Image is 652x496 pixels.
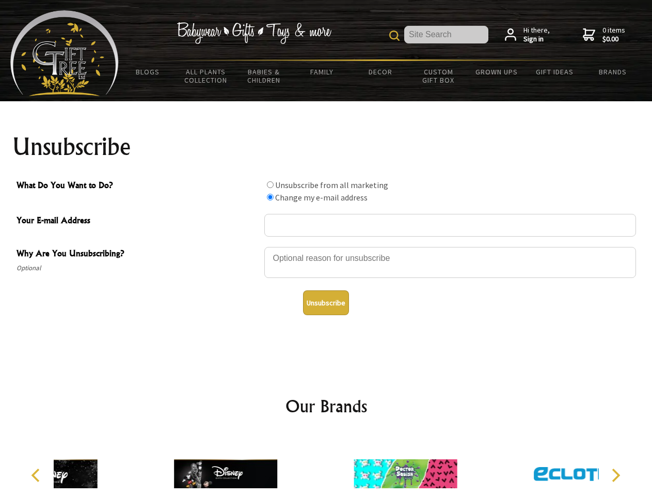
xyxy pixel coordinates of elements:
span: 0 items [602,25,625,44]
a: Hi there,Sign in [505,26,550,44]
img: product search [389,30,400,41]
label: Unsubscribe from all marketing [275,180,388,190]
span: Why Are You Unsubscribing? [17,247,259,262]
strong: $0.00 [602,35,625,44]
label: Change my e-mail address [275,192,368,203]
a: 0 items$0.00 [583,26,625,44]
a: Brands [584,61,642,83]
button: Unsubscribe [303,290,349,315]
a: Family [293,61,352,83]
h2: Our Brands [21,394,632,419]
img: Babyware - Gifts - Toys and more... [10,10,119,96]
input: Site Search [404,26,488,43]
a: All Plants Collection [177,61,235,91]
img: Babywear - Gifts - Toys & more [177,22,331,44]
span: Optional [17,262,259,274]
a: Gift Ideas [526,61,584,83]
span: Your E-mail Address [17,214,259,229]
h1: Unsubscribe [12,134,640,159]
span: Hi there, [523,26,550,44]
a: Decor [351,61,409,83]
button: Next [604,464,627,487]
a: BLOGS [119,61,177,83]
span: What Do You Want to Do? [17,179,259,194]
button: Previous [26,464,49,487]
a: Grown Ups [467,61,526,83]
a: Custom Gift Box [409,61,468,91]
strong: Sign in [523,35,550,44]
input: Your E-mail Address [264,214,636,237]
input: What Do You Want to Do? [267,181,274,188]
textarea: Why Are You Unsubscribing? [264,247,636,278]
a: Babies & Children [235,61,293,91]
input: What Do You Want to Do? [267,194,274,200]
